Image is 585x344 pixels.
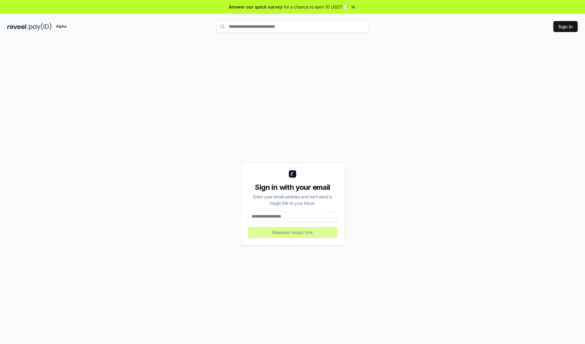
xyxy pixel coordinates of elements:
div: Enter your email address and we’ll send a magic link to your inbox. [248,193,337,206]
img: reveel_dark [7,23,28,30]
img: pay_id [29,23,51,30]
button: Sign In [553,21,578,32]
span: Answer our quick survey [229,4,282,10]
div: Alpha [53,23,70,30]
img: logo_small [289,170,296,178]
div: Sign in with your email [248,183,337,192]
span: for a chance to earn 10 USDT 📝 [284,4,349,10]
